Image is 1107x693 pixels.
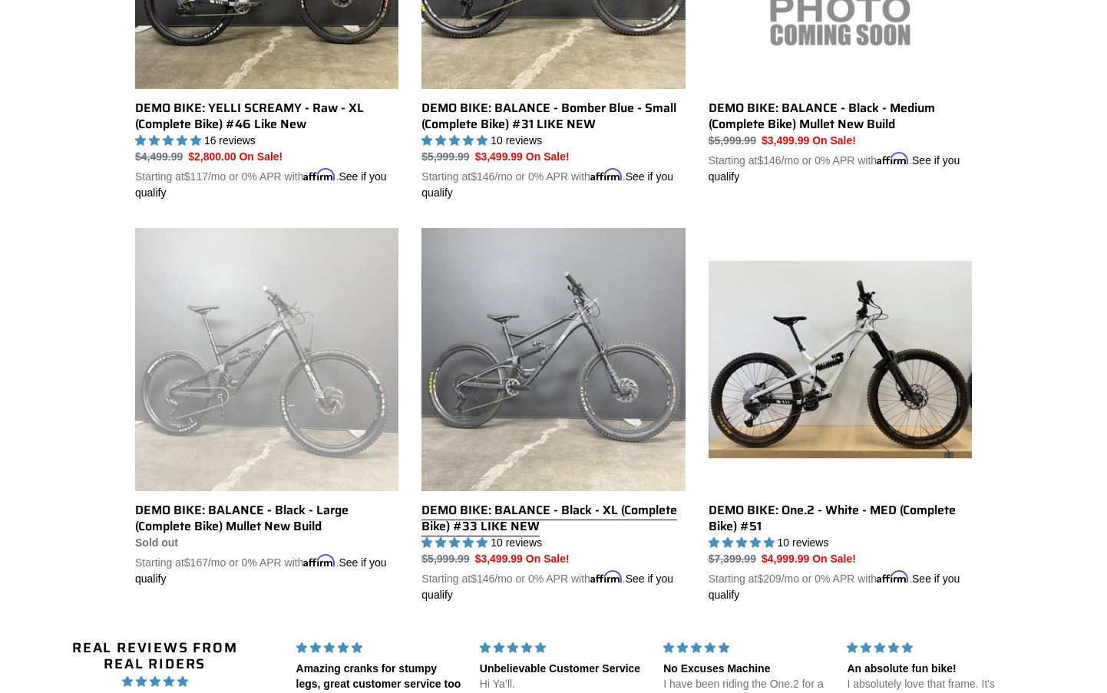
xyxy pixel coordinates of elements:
div: 5 stars [480,640,645,656]
div: 5 stars [847,640,1012,656]
h2: Real Reviews from Real Riders [55,640,255,673]
div: No Excuses Machine [663,662,828,677]
div: Unbelievable Customer Service [480,662,645,677]
div: Amazing cranks for stumpy legs, great customer service too [296,662,461,691]
div: An absolute fun bike! [847,662,1012,677]
div: 5 stars [296,640,461,656]
div: 5 stars [663,640,828,656]
span: 4.96 stars [55,673,255,690]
